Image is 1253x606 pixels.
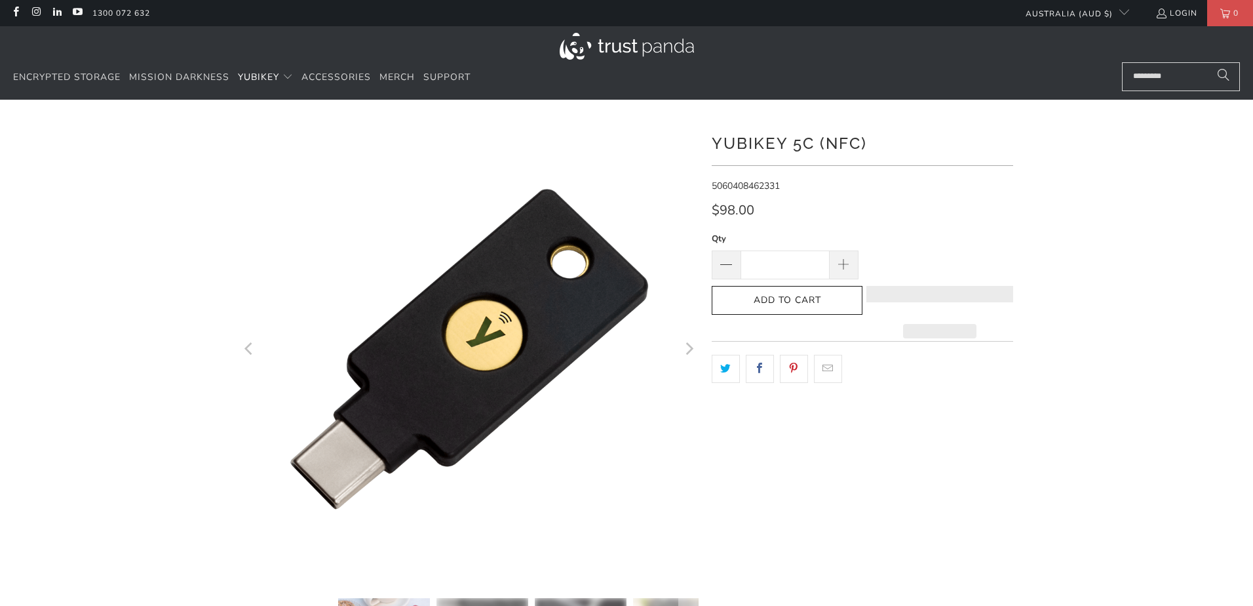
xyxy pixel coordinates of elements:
[129,62,229,93] a: Mission Darkness
[13,71,121,83] span: Encrypted Storage
[1155,6,1197,20] a: Login
[30,8,41,18] a: Trust Panda Australia on Instagram
[814,355,842,382] a: Email this to a friend
[239,119,260,578] button: Previous
[51,8,62,18] a: Trust Panda Australia on LinkedIn
[712,232,858,246] label: Qty
[1207,62,1240,91] button: Search
[13,62,121,93] a: Encrypted Storage
[780,355,808,382] a: Share this on Pinterest
[746,355,774,382] a: Share this on Facebook
[379,71,415,83] span: Merch
[678,119,699,578] button: Next
[240,119,699,578] a: YubiKey 5C (NFC) - Trust Panda
[129,71,229,83] span: Mission Darkness
[725,295,849,306] span: Add to Cart
[712,180,780,192] span: 5060408462331
[1122,62,1240,91] input: Search...
[560,33,694,60] img: Trust Panda Australia
[13,62,471,93] nav: Translation missing: en.navigation.header.main_nav
[10,8,21,18] a: Trust Panda Australia on Facebook
[301,71,371,83] span: Accessories
[712,201,754,219] span: $98.00
[423,62,471,93] a: Support
[71,8,83,18] a: Trust Panda Australia on YouTube
[238,62,293,93] summary: YubiKey
[712,286,862,315] button: Add to Cart
[92,6,150,20] a: 1300 072 632
[423,71,471,83] span: Support
[712,355,740,382] a: Share this on Twitter
[238,71,279,83] span: YubiKey
[379,62,415,93] a: Merch
[712,129,1013,155] h1: YubiKey 5C (NFC)
[301,62,371,93] a: Accessories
